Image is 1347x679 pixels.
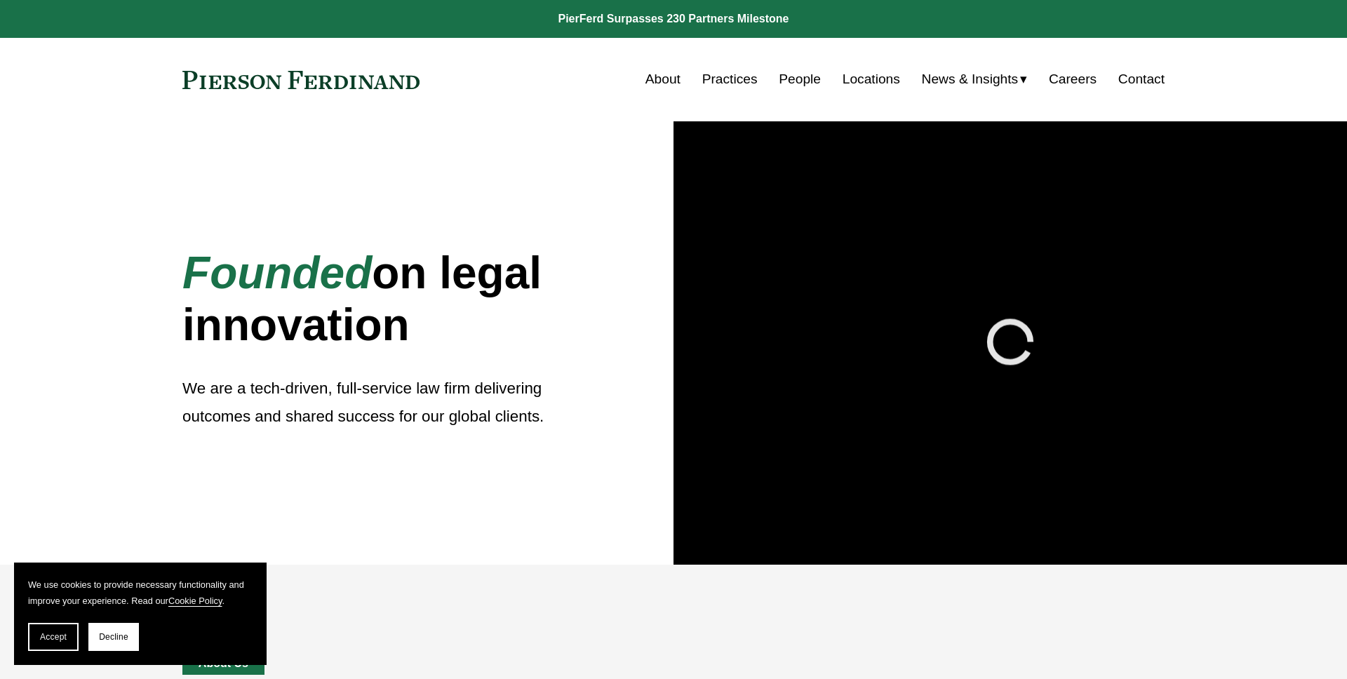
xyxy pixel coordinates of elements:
[182,248,591,350] h1: on legal innovation
[182,248,372,298] em: Founded
[645,66,681,93] a: About
[14,563,267,665] section: Cookie banner
[702,66,758,93] a: Practices
[922,66,1028,93] a: folder dropdown
[779,66,821,93] a: People
[843,66,900,93] a: Locations
[88,623,139,651] button: Decline
[182,375,591,431] p: We are a tech-driven, full-service law firm delivering outcomes and shared success for our global...
[99,632,128,642] span: Decline
[40,632,67,642] span: Accept
[1118,66,1165,93] a: Contact
[168,596,222,606] a: Cookie Policy
[1049,66,1097,93] a: Careers
[28,623,79,651] button: Accept
[922,67,1019,92] span: News & Insights
[28,577,253,609] p: We use cookies to provide necessary functionality and improve your experience. Read our .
